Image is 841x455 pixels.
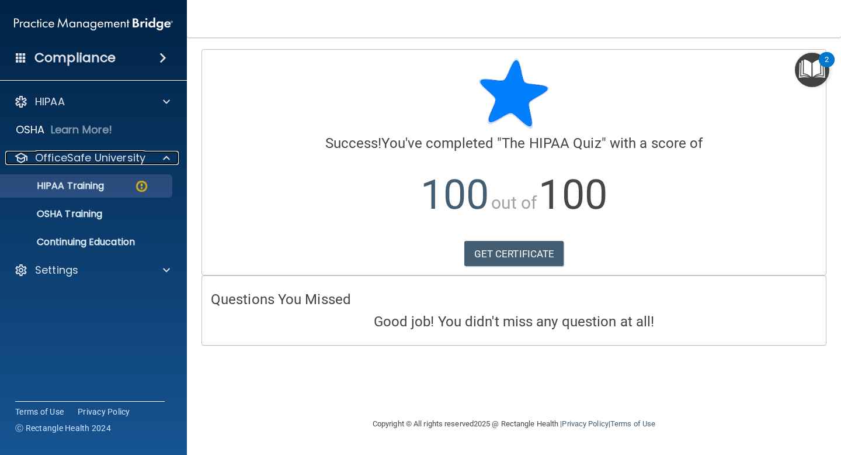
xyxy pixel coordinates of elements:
a: Privacy Policy [562,419,608,428]
span: out of [491,192,537,213]
img: blue-star-rounded.9d042014.png [479,58,549,129]
span: 100 [420,171,489,219]
img: warning-circle.0cc9ac19.png [134,179,149,194]
a: GET CERTIFICATE [464,241,564,267]
p: OSHA [16,123,45,137]
h4: Compliance [34,50,116,66]
p: HIPAA Training [8,180,104,192]
p: OSHA Training [8,208,102,220]
p: Settings [35,263,78,277]
h4: Questions You Missed [211,292,817,307]
a: Settings [14,263,170,277]
a: OfficeSafe University [14,151,170,165]
div: Copyright © All rights reserved 2025 @ Rectangle Health | | [301,405,727,443]
h4: Good job! You didn't miss any question at all! [211,314,817,329]
a: Privacy Policy [78,406,130,418]
p: Continuing Education [8,236,167,248]
div: 2 [825,60,829,75]
h4: You've completed " " with a score of [211,136,817,151]
span: 100 [538,171,607,219]
a: Terms of Use [610,419,655,428]
span: Ⓒ Rectangle Health 2024 [15,422,111,434]
a: HIPAA [14,95,170,109]
a: Terms of Use [15,406,64,418]
p: OfficeSafe University [35,151,145,165]
p: Learn More! [51,123,113,137]
img: PMB logo [14,12,173,36]
p: HIPAA [35,95,65,109]
button: Open Resource Center, 2 new notifications [795,53,829,87]
span: The HIPAA Quiz [502,135,601,151]
span: Success! [325,135,382,151]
